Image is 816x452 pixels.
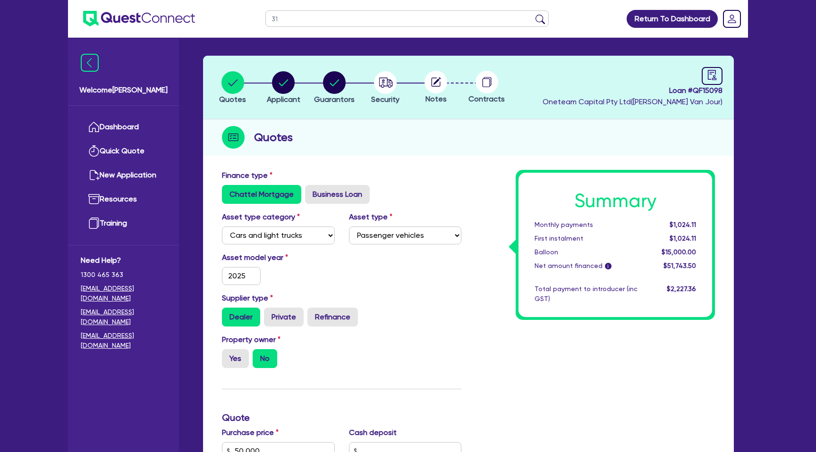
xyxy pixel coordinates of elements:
a: Dashboard [81,115,166,139]
span: audit [707,70,717,80]
span: Contracts [468,94,505,103]
span: Welcome [PERSON_NAME] [79,84,168,96]
img: quick-quote [88,145,100,157]
span: Guarantors [314,95,355,104]
span: Need Help? [81,255,166,266]
a: Resources [81,187,166,211]
button: Guarantors [314,71,355,106]
label: Yes [222,349,249,368]
label: Asset type category [222,211,300,223]
a: Training [81,211,166,235]
label: Business Loan [305,185,370,204]
label: No [253,349,277,368]
a: Return To Dashboard [627,10,718,28]
span: Oneteam Capital Pty Ltd ( [PERSON_NAME] Van Jour ) [543,97,722,106]
img: icon-menu-close [81,54,99,72]
div: First instalment [527,234,645,243]
label: Refinance [307,308,358,326]
span: $1,024.11 [670,234,696,242]
span: Loan # QF15098 [543,85,722,96]
label: Asset model year [215,252,342,263]
span: Notes [425,94,447,103]
img: step-icon [222,126,245,149]
h1: Summary [535,190,696,212]
div: Monthly payments [527,220,645,230]
span: $51,743.50 [663,262,696,269]
span: Security [371,95,399,104]
span: $2,227.36 [667,285,696,293]
div: Balloon [527,247,645,257]
h3: Quote [222,412,461,423]
label: Dealer [222,308,260,326]
label: Purchase price [222,427,279,438]
span: $15,000.00 [662,248,696,256]
label: Private [264,308,304,326]
img: resources [88,193,100,205]
label: Supplier type [222,293,273,304]
a: Dropdown toggle [720,7,744,31]
a: Quick Quote [81,139,166,163]
span: Applicant [267,95,300,104]
a: New Application [81,163,166,187]
img: quest-connect-logo-blue [83,11,195,26]
a: [EMAIL_ADDRESS][DOMAIN_NAME] [81,284,166,303]
label: Property owner [222,334,280,345]
span: Quotes [219,95,246,104]
button: Quotes [219,71,246,106]
div: Total payment to introducer (inc GST) [527,284,645,304]
input: Search by name, application ID or mobile number... [265,10,549,27]
h2: Quotes [254,129,293,146]
label: Cash deposit [349,427,397,438]
span: 1300 465 363 [81,270,166,280]
img: training [88,218,100,229]
a: [EMAIL_ADDRESS][DOMAIN_NAME] [81,331,166,351]
div: Net amount financed [527,261,645,271]
span: i [605,263,612,269]
a: [EMAIL_ADDRESS][DOMAIN_NAME] [81,307,166,327]
a: audit [702,67,722,85]
button: Applicant [266,71,301,106]
label: Chattel Mortgage [222,185,301,204]
span: $1,024.11 [670,221,696,228]
button: Security [371,71,400,106]
label: Asset type [349,211,392,223]
label: Finance type [222,170,272,181]
img: new-application [88,169,100,181]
